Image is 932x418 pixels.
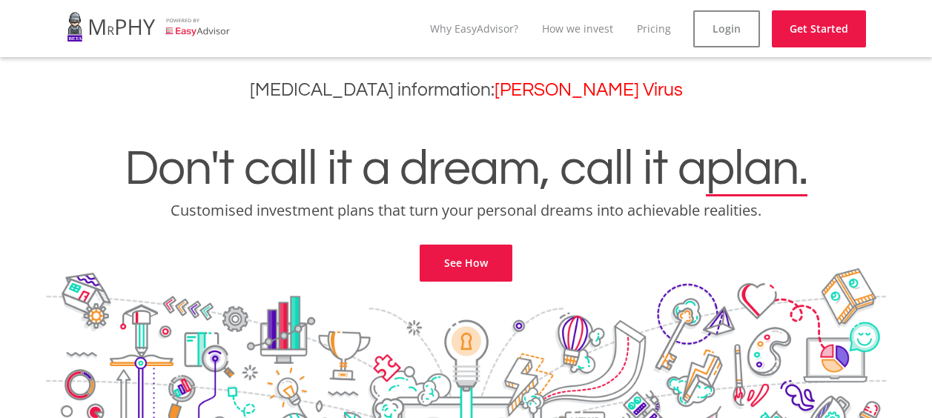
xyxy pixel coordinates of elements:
[495,81,683,99] a: [PERSON_NAME] Virus
[772,10,866,47] a: Get Started
[420,245,512,282] a: See How
[11,144,921,194] h1: Don't call it a dream, call it a
[11,79,921,101] h3: [MEDICAL_DATA] information:
[637,21,671,36] a: Pricing
[430,21,518,36] a: Why EasyAdvisor?
[542,21,613,36] a: How we invest
[706,144,807,194] span: plan.
[693,10,760,47] a: Login
[11,200,921,221] p: Customised investment plans that turn your personal dreams into achievable realities.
